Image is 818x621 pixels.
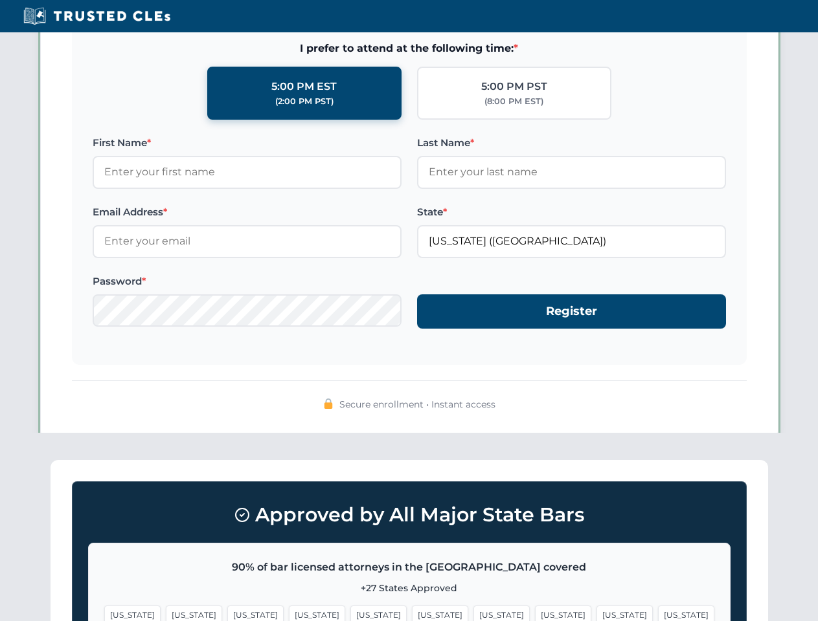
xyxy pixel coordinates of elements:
[417,156,726,188] input: Enter your last name
[19,6,174,26] img: Trusted CLEs
[275,95,334,108] div: (2:00 PM PST)
[93,204,402,220] label: Email Address
[104,559,714,576] p: 90% of bar licensed attorneys in the [GEOGRAPHIC_DATA] covered
[271,78,337,95] div: 5:00 PM EST
[93,274,402,289] label: Password
[417,294,726,329] button: Register
[417,225,726,257] input: Florida (FL)
[88,497,731,532] h3: Approved by All Major State Bars
[484,95,543,108] div: (8:00 PM EST)
[93,135,402,151] label: First Name
[339,397,495,411] span: Secure enrollment • Instant access
[93,225,402,257] input: Enter your email
[104,581,714,595] p: +27 States Approved
[417,204,726,220] label: State
[93,156,402,188] input: Enter your first name
[481,78,547,95] div: 5:00 PM PST
[93,40,726,57] span: I prefer to attend at the following time:
[417,135,726,151] label: Last Name
[323,398,334,409] img: 🔒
